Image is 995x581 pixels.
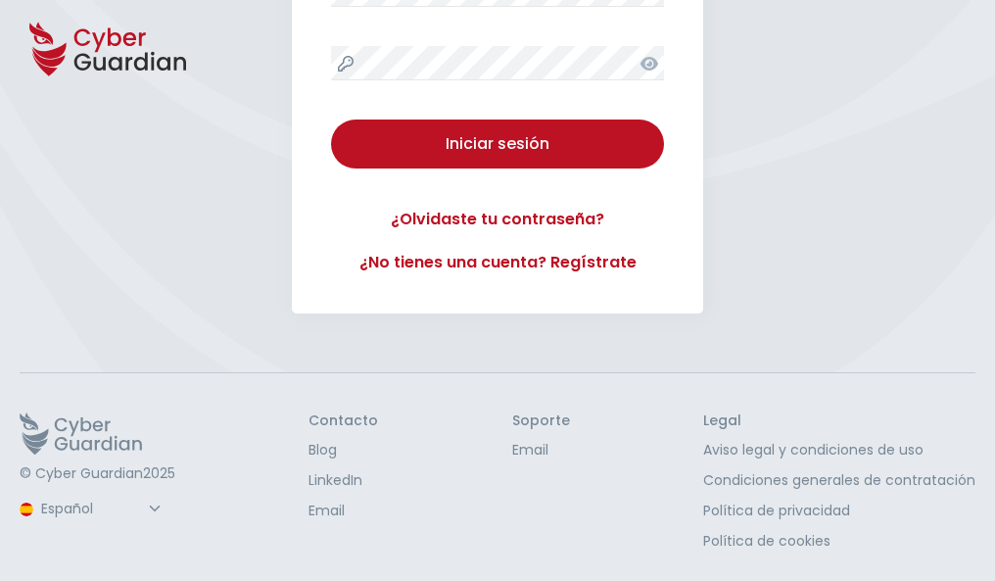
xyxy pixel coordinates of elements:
a: Política de cookies [703,531,975,552]
img: region-logo [20,503,33,516]
h3: Contacto [308,412,378,430]
a: Email [308,501,378,521]
a: LinkedIn [308,470,378,491]
h3: Soporte [512,412,570,430]
a: ¿Olvidaste tu contraseña? [331,208,664,231]
p: © Cyber Guardian 2025 [20,465,175,483]
h3: Legal [703,412,975,430]
a: Política de privacidad [703,501,975,521]
a: Blog [308,440,378,460]
a: Condiciones generales de contratación [703,470,975,491]
a: Aviso legal y condiciones de uso [703,440,975,460]
div: Iniciar sesión [346,132,649,156]
a: ¿No tienes una cuenta? Regístrate [331,251,664,274]
button: Iniciar sesión [331,120,664,169]
a: Email [512,440,570,460]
